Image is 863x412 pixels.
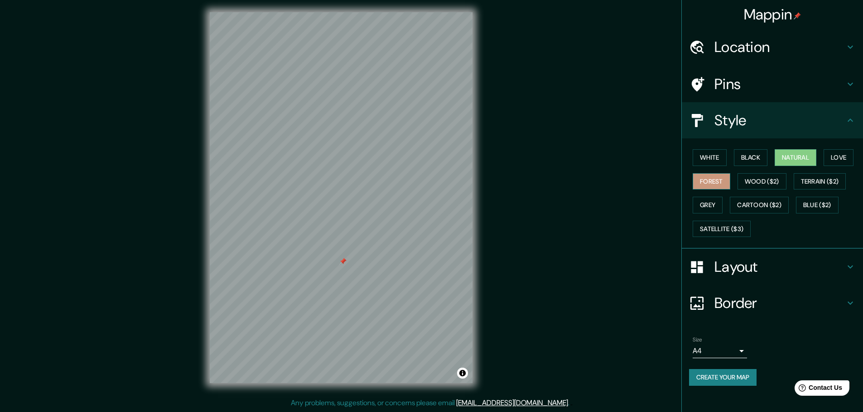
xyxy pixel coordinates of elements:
div: Pins [682,66,863,102]
h4: Location [714,38,845,56]
h4: Border [714,294,845,312]
div: Border [682,285,863,321]
button: Forest [693,173,730,190]
button: Satellite ($3) [693,221,751,237]
div: Location [682,29,863,65]
button: White [693,149,727,166]
button: Cartoon ($2) [730,197,789,213]
button: Terrain ($2) [794,173,846,190]
a: [EMAIL_ADDRESS][DOMAIN_NAME] [456,398,568,407]
h4: Mappin [744,5,801,24]
button: Love [824,149,853,166]
div: . [569,398,571,408]
button: Grey [693,197,723,213]
button: Natural [775,149,816,166]
button: Create your map [689,369,757,386]
div: Style [682,102,863,138]
div: Layout [682,249,863,285]
img: pin-icon.png [794,12,801,19]
h4: Style [714,111,845,129]
h4: Pins [714,75,845,93]
iframe: Help widget launcher [782,377,853,402]
div: A4 [693,344,747,358]
h4: Layout [714,258,845,276]
button: Wood ($2) [738,173,786,190]
button: Toggle attribution [457,368,468,379]
p: Any problems, suggestions, or concerns please email . [291,398,569,408]
button: Blue ($2) [796,197,839,213]
label: Size [693,336,702,344]
div: . [571,398,573,408]
button: Black [734,149,768,166]
canvas: Map [210,12,472,383]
